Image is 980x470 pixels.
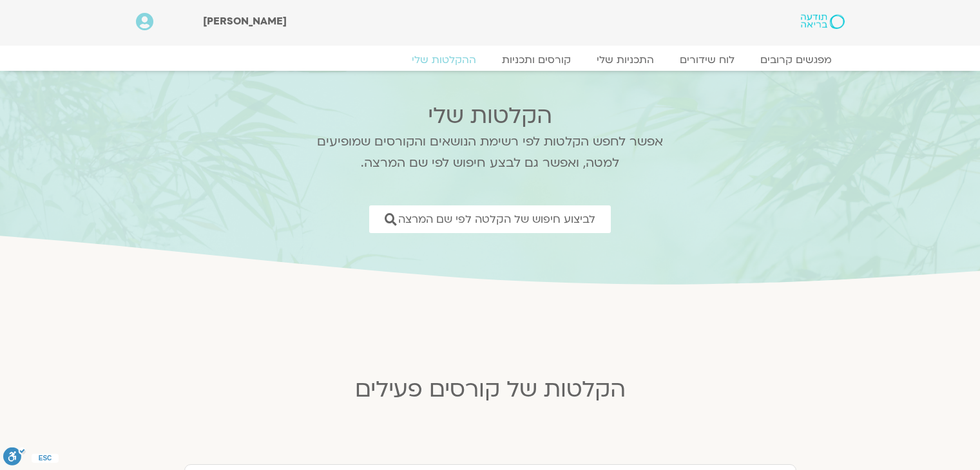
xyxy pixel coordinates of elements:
a: התכניות שלי [584,53,667,66]
nav: Menu [136,53,845,66]
p: אפשר לחפש הקלטות לפי רשימת הנושאים והקורסים שמופיעים למטה, ואפשר גם לבצע חיפוש לפי שם המרצה. [300,131,680,174]
span: לביצוע חיפוש של הקלטה לפי שם המרצה [398,213,595,225]
a: ההקלטות שלי [399,53,489,66]
a: לביצוע חיפוש של הקלטה לפי שם המרצה [369,205,611,233]
h2: הקלטות שלי [300,103,680,129]
span: [PERSON_NAME] [203,14,287,28]
h2: הקלטות של קורסים פעילים [175,377,806,402]
a: לוח שידורים [667,53,747,66]
a: קורסים ותכניות [489,53,584,66]
a: מפגשים קרובים [747,53,845,66]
